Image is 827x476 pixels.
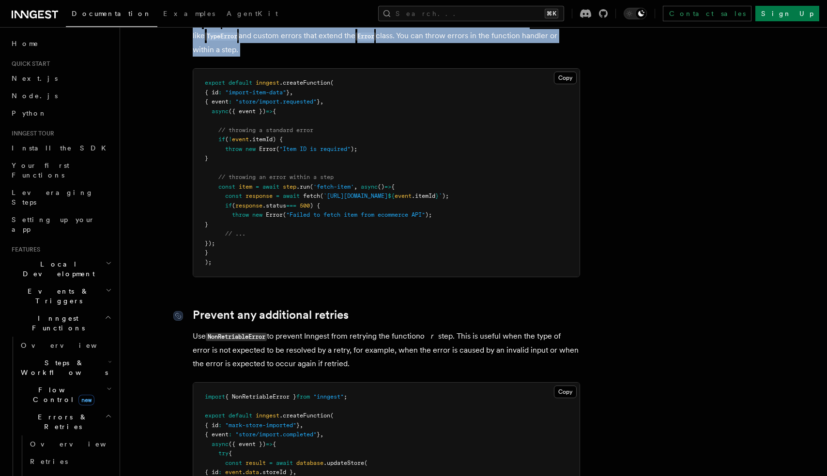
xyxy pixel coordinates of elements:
[266,441,273,447] span: =>
[435,193,439,199] span: }
[259,469,293,476] span: .storeId }
[554,386,577,398] button: Copy
[276,460,293,466] span: await
[8,139,114,157] a: Install the SDK
[8,255,114,283] button: Local Development
[663,6,751,21] a: Contact sales
[8,313,105,333] span: Inngest Functions
[303,193,320,199] span: fetch
[279,412,330,419] span: .createFunction
[205,155,208,162] span: }
[388,193,395,199] span: ${
[193,308,349,322] a: Prevent any additional retries
[276,193,279,199] span: =
[205,32,239,41] code: TypeError
[225,469,242,476] span: event
[12,109,47,117] span: Python
[205,98,229,105] span: { event
[205,412,225,419] span: export
[252,211,262,218] span: new
[279,79,330,86] span: .createFunction
[8,157,114,184] a: Your first Functions
[279,146,351,152] span: "Item ID is required"
[624,8,647,19] button: Toggle dark mode
[205,431,229,438] span: { event
[8,211,114,238] a: Setting up your app
[296,422,300,429] span: }
[296,393,310,400] span: from
[323,460,364,466] span: .updateStore
[12,216,95,233] span: Setting up your app
[218,422,222,429] span: :
[218,136,225,143] span: if
[262,202,286,209] span: .status
[218,183,235,190] span: const
[266,108,273,115] span: =>
[296,460,323,466] span: database
[320,98,323,105] span: ,
[351,146,357,152] span: );
[205,89,218,96] span: { id
[554,72,577,84] button: Copy
[439,193,442,199] span: `
[229,412,252,419] span: default
[205,240,215,247] span: });
[330,79,334,86] span: (
[245,146,256,152] span: new
[245,460,266,466] span: result
[249,136,283,143] span: .itemId) {
[229,136,232,143] span: !
[17,385,107,404] span: Flow Control
[193,329,580,371] p: Use to prevent Inngest from retrying the function step. This is useful when the type of error is ...
[17,412,105,431] span: Errors & Retries
[242,469,245,476] span: .
[218,469,222,476] span: :
[235,98,317,105] span: "store/import.requested"
[26,453,114,470] a: Retries
[229,450,232,457] span: {
[12,189,93,206] span: Leveraging Steps
[218,89,222,96] span: :
[235,202,262,209] span: response
[354,183,357,190] span: ,
[157,3,221,26] a: Examples
[235,431,317,438] span: "store/import.completed"
[425,211,432,218] span: );
[21,342,121,349] span: Overview
[239,183,252,190] span: item
[245,193,273,199] span: response
[229,108,266,115] span: ({ event })
[313,183,354,190] span: 'fetch-item'
[212,108,229,115] span: async
[266,211,283,218] span: Error
[269,460,273,466] span: =
[26,435,114,453] a: Overview
[8,184,114,211] a: Leveraging Steps
[276,146,279,152] span: (
[286,202,296,209] span: ===
[225,193,242,199] span: const
[262,183,279,190] span: await
[205,249,208,256] span: }
[205,221,208,228] span: }
[330,412,334,419] span: (
[320,431,323,438] span: ,
[205,79,225,86] span: export
[378,6,564,21] button: Search...⌘K
[395,193,412,199] span: event
[229,431,232,438] span: :
[245,469,259,476] span: data
[391,183,395,190] span: {
[355,32,376,41] code: Error
[412,193,435,199] span: .itemId
[227,10,278,17] span: AgentKit
[218,450,229,457] span: try
[8,259,106,279] span: Local Development
[273,441,276,447] span: {
[293,469,296,476] span: ,
[300,202,310,209] span: 500
[283,183,296,190] span: step
[296,183,310,190] span: .run
[225,422,296,429] span: "mark-store-imported"
[320,193,323,199] span: (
